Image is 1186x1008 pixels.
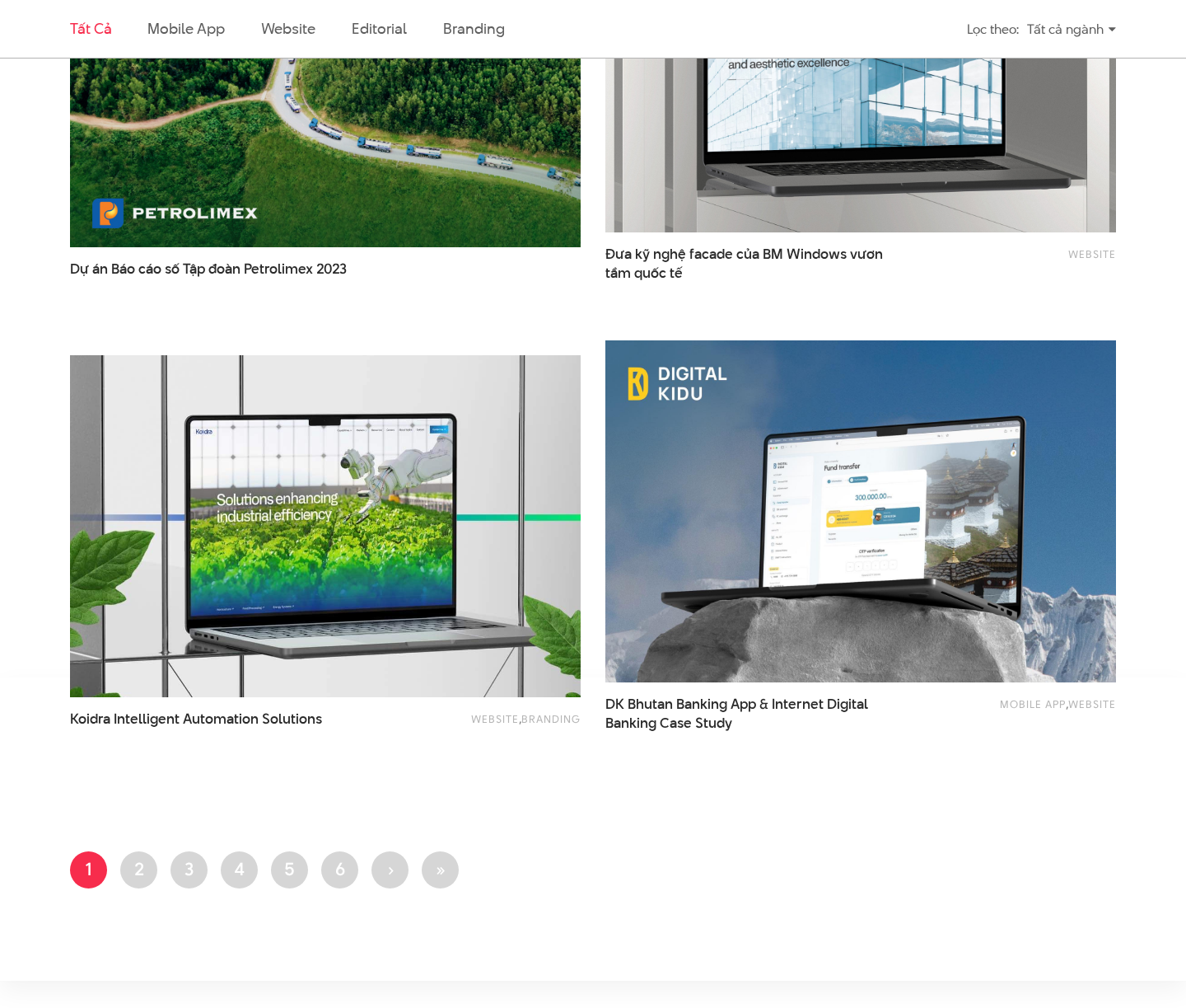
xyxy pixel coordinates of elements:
[605,340,1116,682] img: DK-Bhutan
[70,710,351,748] a: Koidra Intelligent Automation Solutions
[1027,15,1116,44] div: Tất cả ngành
[321,851,358,888] a: 6
[435,856,446,881] span: »
[605,695,886,733] a: DK Bhutan Banking App & Internet DigitalBanking Case Study
[387,856,394,881] span: ›
[605,695,886,733] span: DK Bhutan Banking App & Internet Digital
[70,260,351,298] a: Dự án Báo cáo số Tập đoàn Petrolimex 2023
[316,259,347,279] span: 2023
[271,851,308,888] a: 5
[244,259,313,279] span: Petrolimex
[138,259,161,279] span: cáo
[147,18,224,39] a: Mobile app
[261,18,315,39] a: Website
[92,259,108,279] span: án
[352,18,407,39] a: Editorial
[443,18,504,39] a: Branding
[183,709,259,729] span: Automation
[605,714,732,733] span: Banking Case Study
[912,695,1116,724] div: ,
[967,15,1019,44] div: Lọc theo:
[111,259,135,279] span: Báo
[1068,246,1116,261] a: Website
[183,259,205,279] span: Tập
[221,851,258,888] a: 4
[521,711,581,726] a: Branding
[1000,696,1066,711] a: Mobile app
[1068,696,1116,711] a: Website
[376,710,581,739] div: ,
[170,851,208,888] a: 3
[471,711,519,726] a: Website
[44,338,606,715] img: Koidra Thumbnail
[165,259,180,279] span: số
[605,245,886,283] span: Đưa kỹ nghệ facade của BM Windows vươn
[208,259,240,279] span: đoàn
[70,259,89,279] span: Dự
[70,18,111,39] a: Tất cả
[605,245,886,283] a: Đưa kỹ nghệ facade của BM Windows vươntầm quốc tế
[114,709,180,729] span: Intelligent
[70,709,110,729] span: Koidra
[262,709,322,729] span: Solutions
[605,264,683,283] span: tầm quốc tế
[120,851,157,888] a: 2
